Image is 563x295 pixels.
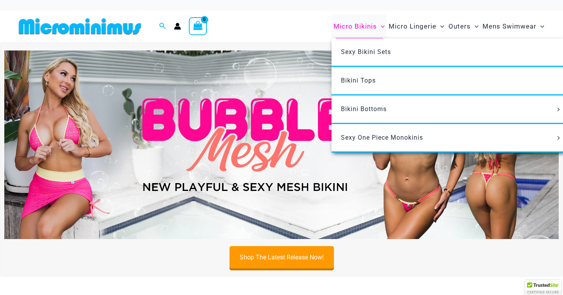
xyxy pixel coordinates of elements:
[230,246,334,268] a: Shop The Latest Release Now!
[341,77,376,84] span: Bikini Tops
[482,16,536,36] span: Mens Swimwear
[471,16,479,36] span: Menu Toggle
[341,48,391,56] span: Sexy Bikini Sets
[174,23,181,30] a: Account icon link
[481,14,546,38] a: Mens SwimwearMenu ToggleMenu Toggle
[332,14,387,38] a: Micro BikinisMenu ToggleMenu Toggle
[554,136,563,140] span: Menu Toggle
[4,50,559,239] img: Bubble Mesh Highlight Pink
[387,14,446,38] a: Micro LingerieMenu ToggleMenu Toggle
[159,22,166,31] a: Search icon link
[525,280,561,295] div: TrustedSite Certified
[536,16,544,36] span: Menu Toggle
[448,16,471,36] span: Outers
[436,16,444,36] span: Menu Toggle
[389,16,436,36] span: Micro Lingerie
[377,16,385,36] span: Menu Toggle
[333,16,377,36] span: Micro Bikinis
[341,134,423,141] span: Sexy One Piece Monokinis
[189,17,207,35] a: View Shopping Cart, empty
[554,108,563,112] span: Menu Toggle
[16,18,144,35] img: MM SHOP LOGO FLAT
[341,105,387,113] span: Bikini Bottoms
[446,14,481,38] a: OutersMenu ToggleMenu Toggle
[330,13,547,40] nav: Site Navigation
